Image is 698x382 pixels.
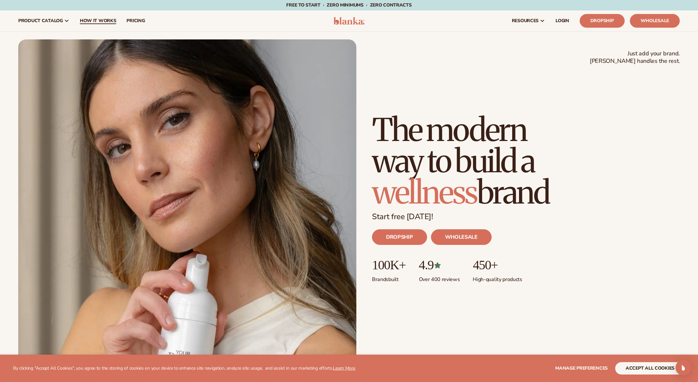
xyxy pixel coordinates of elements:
a: How It Works [75,10,122,31]
a: product catalog [13,10,75,31]
a: Dropship [580,14,625,28]
p: Brands built [372,272,406,283]
p: Over 400 reviews [419,272,460,283]
a: LOGIN [550,10,574,31]
h1: The modern way to build a brand [372,114,581,208]
p: Start free [DATE]! [372,212,680,221]
p: 4.9 [419,258,460,272]
span: Free to start · ZERO minimums · ZERO contracts [286,2,411,8]
span: Manage preferences [555,365,608,371]
p: 450+ [473,258,522,272]
span: wellness [372,173,477,212]
button: Manage preferences [555,362,608,375]
span: Just add your brand. [PERSON_NAME] handles the rest. [590,50,680,65]
a: WHOLESALE [431,229,492,245]
span: How It Works [80,18,116,23]
a: pricing [121,10,150,31]
div: Open Intercom Messenger [676,360,691,375]
span: LOGIN [556,18,569,23]
p: High-quality products [473,272,522,283]
a: Wholesale [630,14,680,28]
a: Learn More [333,365,355,371]
span: resources [512,18,539,23]
p: 100K+ [372,258,406,272]
img: logo [334,17,364,25]
a: resources [507,10,550,31]
button: accept all cookies [615,362,685,375]
img: Blanka hero private label beauty Female holding tanning mousse [18,39,356,373]
a: DROPSHIP [372,229,427,245]
span: pricing [126,18,145,23]
span: product catalog [18,18,63,23]
p: By clicking "Accept All Cookies", you agree to the storing of cookies on your device to enhance s... [13,366,355,371]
